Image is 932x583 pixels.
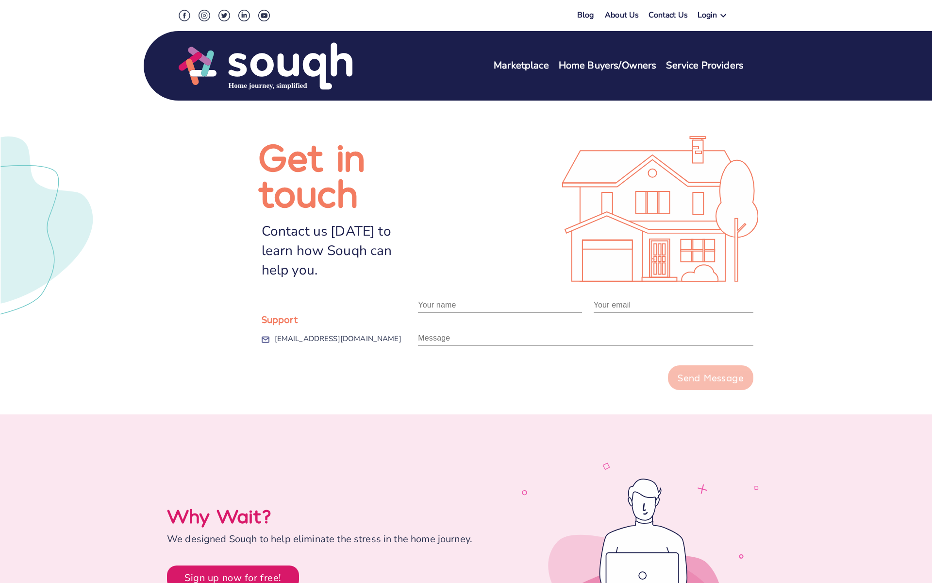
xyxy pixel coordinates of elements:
img: Souqh Logo [179,41,352,91]
a: [EMAIL_ADDRESS][DOMAIN_NAME] [275,329,401,348]
div: We designed Souqh to help eliminate the stress in the home journey. [167,532,516,547]
img: Email Icon [262,331,269,348]
a: Service Providers [666,59,744,73]
img: Youtube Social Icon [258,10,270,21]
div: Why Wait? [167,504,516,528]
a: Blog [577,10,594,20]
img: Facebook Social Icon [179,10,190,21]
a: Contact Us [649,10,688,24]
img: Instagram Social Icon [199,10,210,21]
a: About Us [605,10,639,24]
img: Illustration svg [562,136,758,282]
input: Plase provide valid email address. e.g. foo@example.com [594,297,753,313]
h1: Get in touch [258,138,418,210]
img: Twitter Social Icon [218,10,230,21]
div: Support [262,309,418,329]
a: Marketplace [494,59,549,73]
a: Home Buyers/Owners [559,59,657,73]
div: Login [698,10,717,24]
div: Contact us [DATE] to learn how Souqh can help you. [262,222,418,280]
img: LinkedIn Social Icon [238,10,250,21]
